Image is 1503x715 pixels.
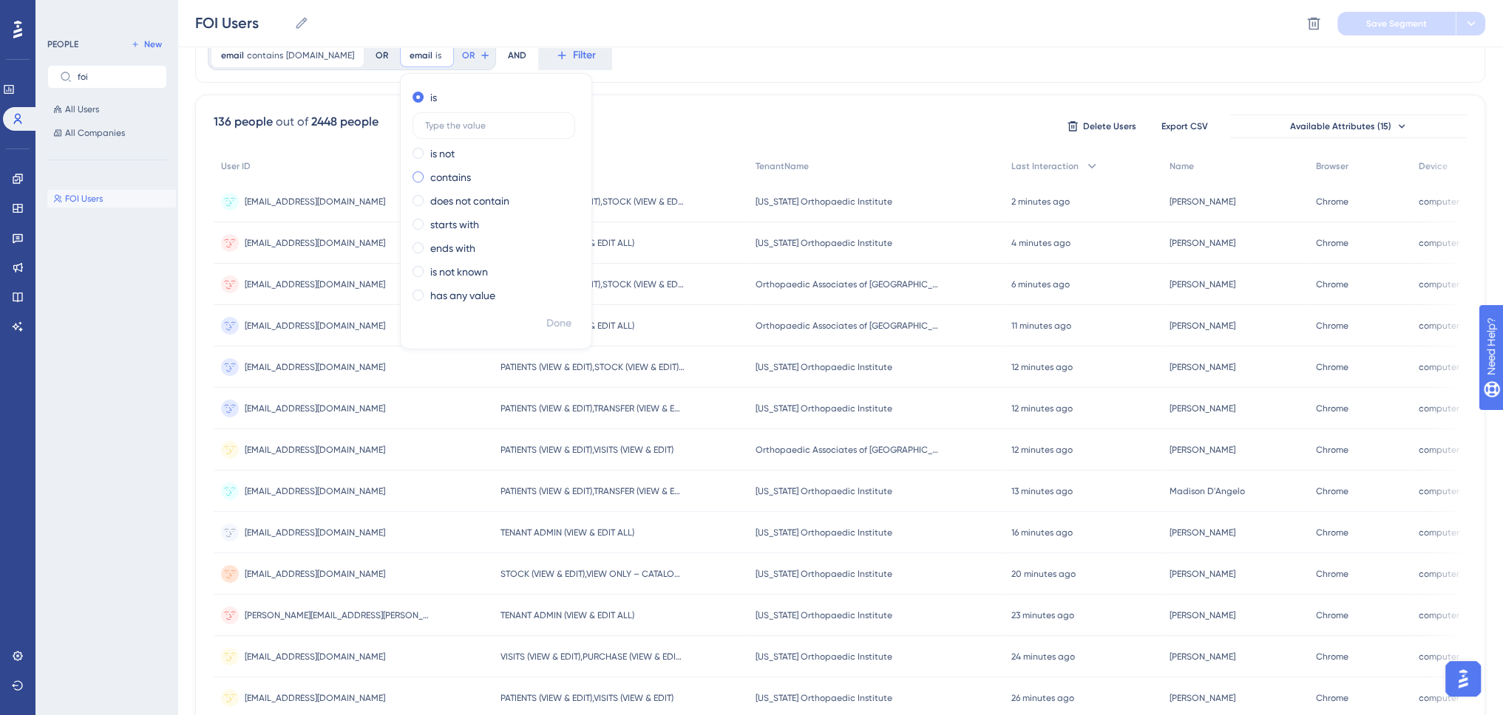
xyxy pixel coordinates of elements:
span: Chrome [1316,692,1348,704]
span: Delete Users [1083,120,1136,132]
span: Chrome [1316,320,1348,332]
span: [PERSON_NAME] [1170,692,1235,704]
span: computer [1419,692,1459,704]
span: PURCHASE (VIEW & EDIT),STOCK (VIEW & EDIT),TRANSFER (VIEW & EDIT),PATIENTS (VIEW & EDIT),VISITS (... [501,278,685,290]
span: computer [1419,361,1459,373]
span: computer [1419,568,1459,580]
label: has any value [430,287,495,304]
span: All Users [65,103,99,115]
time: 11 minutes ago [1011,321,1071,331]
button: Done [538,310,580,337]
span: Chrome [1316,527,1348,538]
span: is [435,49,441,61]
span: [PERSON_NAME] [1170,651,1235,663]
button: Export CSV [1147,114,1221,138]
span: Chrome [1316,609,1348,621]
time: 13 minutes ago [1011,486,1073,496]
span: [PERSON_NAME][EMAIL_ADDRESS][PERSON_NAME][DOMAIN_NAME] [245,609,430,621]
span: [EMAIL_ADDRESS][DOMAIN_NAME] [245,527,385,538]
span: PURCHASE (VIEW & EDIT),STOCK (VIEW & EDIT),VIEW ONLY – CATALOG,VISITS (VIEW & EDIT),PATIENTS (VIE... [501,196,685,208]
span: [DOMAIN_NAME] [286,49,354,61]
span: TENANT ADMIN (VIEW & EDIT ALL) [501,609,634,621]
span: Chrome [1316,278,1348,290]
span: TenantName [756,160,809,172]
button: Filter [538,41,612,70]
span: computer [1419,485,1459,497]
input: Type the value [425,120,563,131]
time: 20 minutes ago [1011,569,1076,579]
span: Filter [573,47,596,64]
span: Chrome [1316,403,1348,414]
label: is not known [430,263,488,281]
span: Orthopaedic Associates of [GEOGRAPHIC_DATA][US_STATE] [756,278,940,290]
span: [US_STATE] Orthopaedic Institute [756,609,892,621]
span: PATIENTS (VIEW & EDIT),VISITS (VIEW & EDIT) [501,444,674,456]
span: [EMAIL_ADDRESS][DOMAIN_NAME] [245,651,385,663]
span: Need Help? [35,4,92,21]
span: VISITS (VIEW & EDIT),PURCHASE (VIEW & EDIT),VIEW ONLY – CATALOG,TRANSFER (VIEW & EDIT),PATIENTS (... [501,651,685,663]
span: Available Attributes (15) [1290,120,1391,132]
div: 136 people [214,113,273,131]
span: Save Segment [1366,18,1427,30]
span: computer [1419,320,1459,332]
span: computer [1419,278,1459,290]
span: Chrome [1316,196,1348,208]
span: Orthopaedic Associates of [GEOGRAPHIC_DATA][US_STATE] [756,444,940,456]
span: [US_STATE] Orthopaedic Institute [756,237,892,249]
input: Search [78,72,155,82]
span: Name [1170,160,1194,172]
span: [US_STATE] Orthopaedic Institute [756,196,892,208]
span: [EMAIL_ADDRESS][DOMAIN_NAME] [245,444,385,456]
button: All Users [47,100,167,118]
span: [US_STATE] Orthopaedic Institute [756,527,892,538]
span: [US_STATE] Orthopaedic Institute [756,485,892,497]
span: PATIENTS (VIEW & EDIT),TRANSFER (VIEW & EDIT),VISITS (VIEW & EDIT),PURCHASE (VIEW & EDIT),STOCK (... [501,485,685,497]
iframe: UserGuiding AI Assistant Launcher [1441,657,1485,701]
span: OR [462,49,475,61]
span: computer [1419,196,1459,208]
span: [PERSON_NAME] [1170,361,1235,373]
span: PATIENTS (VIEW & EDIT),STOCK (VIEW & EDIT),VIEW ONLY – CATALOG,VISITS (VIEW & EDIT),PURCHASE (VIE... [501,361,685,373]
span: FOI Users [65,193,103,205]
span: PATIENTS (VIEW & EDIT),TRANSFER (VIEW & EDIT),PURCHASE (VIEW & EDIT),VISITS (VIEW & EDIT),STOCK (... [501,403,685,414]
time: 26 minutes ago [1011,693,1074,703]
label: ends with [430,239,475,257]
div: PEOPLE [47,38,78,50]
span: Last Interaction [1011,160,1079,172]
span: TENANT ADMIN (VIEW & EDIT ALL) [501,527,634,538]
span: [US_STATE] Orthopaedic Institute [756,568,892,580]
span: [PERSON_NAME] [1170,568,1235,580]
span: [PERSON_NAME] [1170,527,1235,538]
button: FOI Users [47,190,176,208]
span: [EMAIL_ADDRESS][DOMAIN_NAME] [245,361,385,373]
span: Chrome [1316,361,1348,373]
time: 12 minutes ago [1011,403,1073,414]
span: computer [1419,444,1459,456]
span: computer [1419,237,1459,249]
span: Export CSV [1161,120,1208,132]
time: 12 minutes ago [1011,362,1073,372]
span: Browser [1316,160,1348,172]
span: [US_STATE] Orthopaedic Institute [756,403,892,414]
span: Device [1419,160,1448,172]
span: STOCK (VIEW & EDIT),VIEW ONLY – CATALOG,VISITS (VIEW & EDIT),PURCHASE (VIEW & EDIT),PATIENTS (VIE... [501,568,685,580]
span: Done [546,315,571,332]
span: email [410,49,432,61]
span: [EMAIL_ADDRESS][DOMAIN_NAME] [245,485,385,497]
span: [EMAIL_ADDRESS][DOMAIN_NAME] [245,692,385,704]
span: [PERSON_NAME] [1170,237,1235,249]
time: 6 minutes ago [1011,279,1070,290]
span: [PERSON_NAME] [1170,278,1235,290]
span: [PERSON_NAME] [1170,403,1235,414]
span: computer [1419,651,1459,663]
time: 24 minutes ago [1011,651,1075,662]
span: email [221,49,244,61]
span: computer [1419,403,1459,414]
button: Delete Users [1065,114,1139,138]
div: OR [376,49,388,61]
span: computer [1419,609,1459,621]
span: PATIENTS (VIEW & EDIT),VISITS (VIEW & EDIT) [501,692,674,704]
span: [PERSON_NAME] [1170,609,1235,621]
span: [PERSON_NAME] [1170,444,1235,456]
